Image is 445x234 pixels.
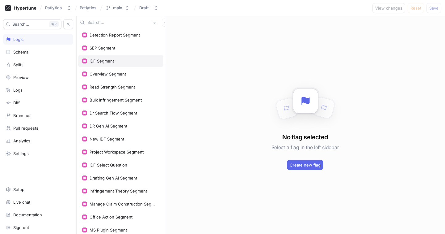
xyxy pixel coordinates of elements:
div: IDF Select Question [90,162,127,167]
div: Diff [13,100,20,105]
span: Reset [410,6,421,10]
div: Infringement Theory Segment [90,188,147,193]
div: Pull requests [13,126,38,131]
div: Read Strength Segment [90,84,135,89]
div: Logic [13,37,23,42]
div: Overview Segment [90,71,126,76]
div: DR Gen AI Segment [90,123,127,128]
div: Schema [13,50,28,54]
div: Dr Search Flow Segment [90,110,137,115]
div: Preview [13,75,29,80]
div: Logs [13,88,23,93]
div: Live chat [13,200,30,205]
button: main [103,3,132,13]
div: Setup [13,187,24,192]
span: View changes [375,6,402,10]
div: Manage Claim Construction Segment [90,201,157,206]
div: IDF Segment [90,58,114,63]
div: Drafting Gen AI Segment [90,175,137,180]
span: Save [429,6,439,10]
button: Draft [137,3,161,13]
div: Project Workspace Segment [90,149,144,154]
div: Draft [139,5,149,11]
div: Bulk Infringement Segment [90,97,142,102]
button: Patlytics [43,3,74,13]
div: Sign out [13,225,29,230]
div: SEP Segment [90,45,115,50]
button: View changes [372,3,405,13]
h3: No flag selected [282,132,328,142]
button: Save [426,3,441,13]
div: Splits [13,62,23,67]
span: Create new flag [290,163,321,167]
div: main [113,5,122,11]
a: Documentation [3,210,73,220]
div: K [49,21,59,27]
input: Search... [87,19,150,26]
div: New IDF Segment [90,136,124,141]
div: MS Plugin Segment [90,227,127,232]
button: Search...K [3,19,61,29]
div: Branches [13,113,31,118]
span: Search... [12,22,29,26]
span: Patlytics [80,6,96,10]
div: Patlytics [45,5,62,11]
div: Detection Report Segment [90,32,140,37]
div: Documentation [13,212,42,217]
button: Reset [408,3,424,13]
div: Office Action Segment [90,214,132,219]
button: Create new flag [287,160,323,170]
div: Analytics [13,138,30,143]
h5: Select a flag in the left sidebar [271,142,339,153]
div: Settings [13,151,29,156]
